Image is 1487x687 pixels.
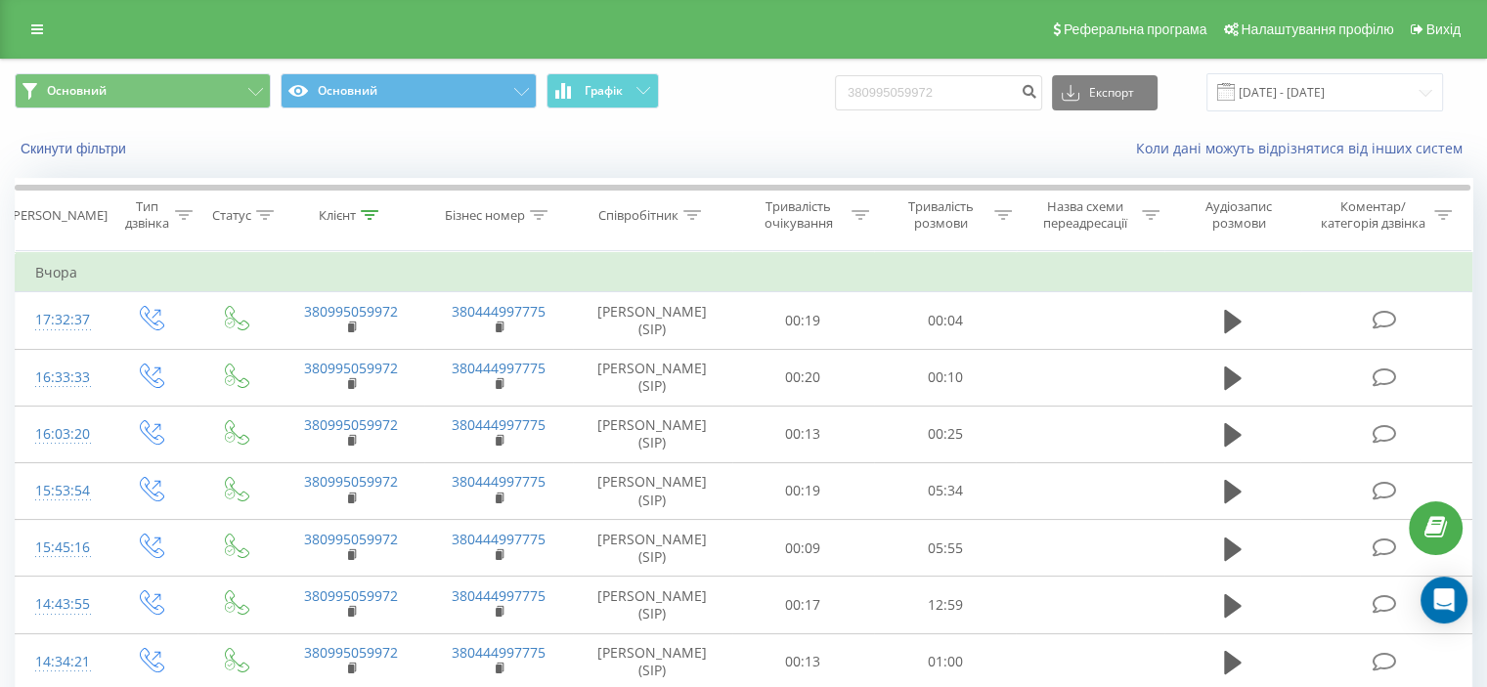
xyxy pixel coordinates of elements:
[1315,198,1429,232] div: Коментар/категорія дзвінка
[585,84,623,98] span: Графік
[9,207,108,224] div: [PERSON_NAME]
[892,198,989,232] div: Тривалість розмови
[452,302,546,321] a: 380444997775
[573,462,732,519] td: [PERSON_NAME] (SIP)
[452,586,546,605] a: 380444997775
[1241,21,1393,37] span: Налаштування профілю
[874,577,1016,633] td: 12:59
[35,472,87,510] div: 15:53:54
[573,520,732,577] td: [PERSON_NAME] (SIP)
[874,406,1016,462] td: 00:25
[1421,577,1467,623] div: Open Intercom Messenger
[47,83,107,99] span: Основний
[1052,75,1158,110] button: Експорт
[35,415,87,453] div: 16:03:20
[15,73,271,108] button: Основний
[1136,139,1472,157] a: Коли дані можуть відрізнятися вiд інших систем
[598,207,678,224] div: Співробітник
[874,292,1016,349] td: 00:04
[304,530,398,548] a: 380995059972
[750,198,848,232] div: Тривалість очікування
[304,472,398,491] a: 380995059972
[16,253,1472,292] td: Вчора
[732,406,874,462] td: 00:13
[573,292,732,349] td: [PERSON_NAME] (SIP)
[732,292,874,349] td: 00:19
[573,349,732,406] td: [PERSON_NAME] (SIP)
[732,520,874,577] td: 00:09
[123,198,169,232] div: Тип дзвінка
[452,415,546,434] a: 380444997775
[732,577,874,633] td: 00:17
[319,207,356,224] div: Клієнт
[547,73,659,108] button: Графік
[452,643,546,662] a: 380444997775
[212,207,251,224] div: Статус
[835,75,1042,110] input: Пошук за номером
[304,359,398,377] a: 380995059972
[35,529,87,567] div: 15:45:16
[573,577,732,633] td: [PERSON_NAME] (SIP)
[573,406,732,462] td: [PERSON_NAME] (SIP)
[35,301,87,339] div: 17:32:37
[1426,21,1461,37] span: Вихід
[452,530,546,548] a: 380444997775
[35,585,87,623] div: 14:43:55
[1182,198,1296,232] div: Аудіозапис розмови
[1064,21,1207,37] span: Реферальна програма
[35,359,87,397] div: 16:33:33
[304,586,398,605] a: 380995059972
[874,349,1016,406] td: 00:10
[452,359,546,377] a: 380444997775
[874,520,1016,577] td: 05:55
[1034,198,1137,232] div: Назва схеми переадресації
[35,643,87,681] div: 14:34:21
[732,349,874,406] td: 00:20
[874,462,1016,519] td: 05:34
[304,643,398,662] a: 380995059972
[304,415,398,434] a: 380995059972
[445,207,525,224] div: Бізнес номер
[732,462,874,519] td: 00:19
[452,472,546,491] a: 380444997775
[15,140,136,157] button: Скинути фільтри
[281,73,537,108] button: Основний
[304,302,398,321] a: 380995059972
